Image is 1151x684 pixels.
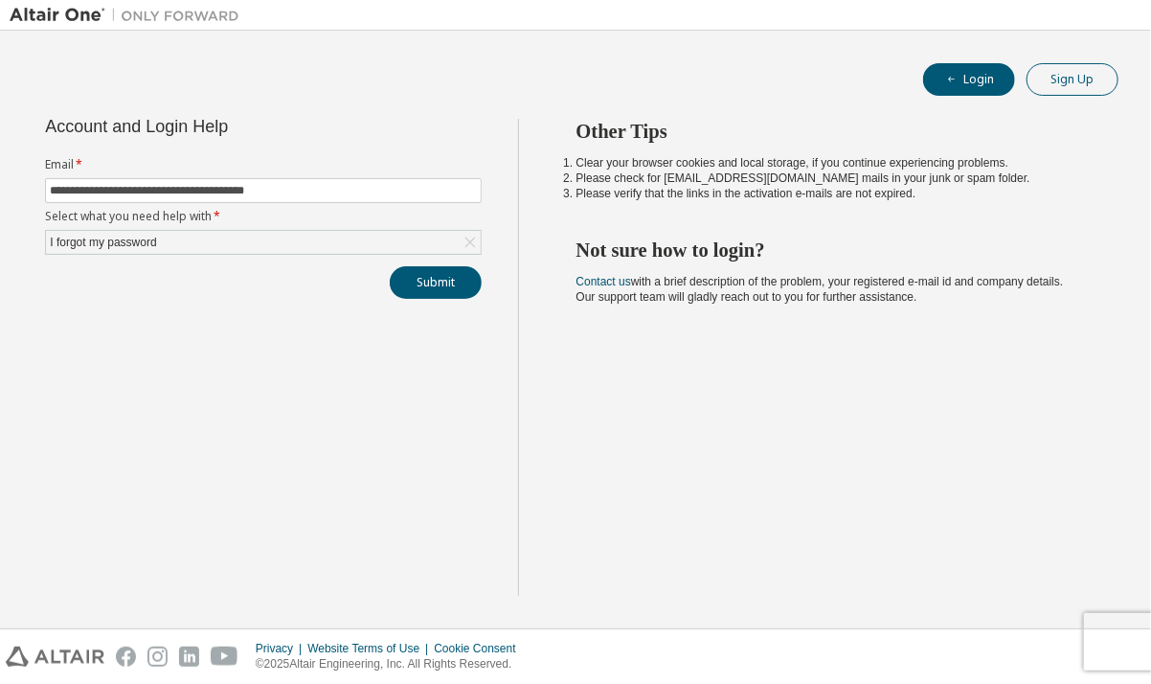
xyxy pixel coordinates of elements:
img: altair_logo.svg [6,647,104,667]
img: facebook.svg [116,647,136,667]
div: I forgot my password [47,232,159,253]
li: Please verify that the links in the activation e-mails are not expired. [576,186,1085,201]
h2: Not sure how to login? [576,238,1085,262]
label: Email [45,157,482,172]
p: © 2025 Altair Engineering, Inc. All Rights Reserved. [256,656,528,673]
img: linkedin.svg [179,647,199,667]
img: instagram.svg [147,647,168,667]
button: Submit [390,266,482,299]
h2: Other Tips [576,119,1085,144]
div: Cookie Consent [434,641,527,656]
li: Please check for [EMAIL_ADDRESS][DOMAIN_NAME] mails in your junk or spam folder. [576,171,1085,186]
img: Altair One [10,6,249,25]
div: Privacy [256,641,307,656]
label: Select what you need help with [45,209,482,224]
a: Contact us [576,275,631,288]
button: Login [923,63,1015,96]
li: Clear your browser cookies and local storage, if you continue experiencing problems. [576,155,1085,171]
img: youtube.svg [211,647,238,667]
div: Account and Login Help [45,119,395,134]
div: Website Terms of Use [307,641,434,656]
span: with a brief description of the problem, your registered e-mail id and company details. Our suppo... [576,275,1064,304]
button: Sign Up [1027,63,1118,96]
div: I forgot my password [46,231,481,254]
